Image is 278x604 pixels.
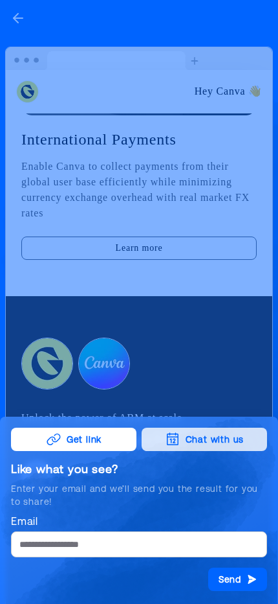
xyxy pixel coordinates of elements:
button: Chat with us [142,428,267,451]
label: Email [11,513,267,529]
div: Like what you see? [11,461,267,477]
button: Get link [11,428,136,451]
button: Send [208,568,267,591]
div: Enter your email and we’ll send you the result for you to share! [11,482,267,508]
